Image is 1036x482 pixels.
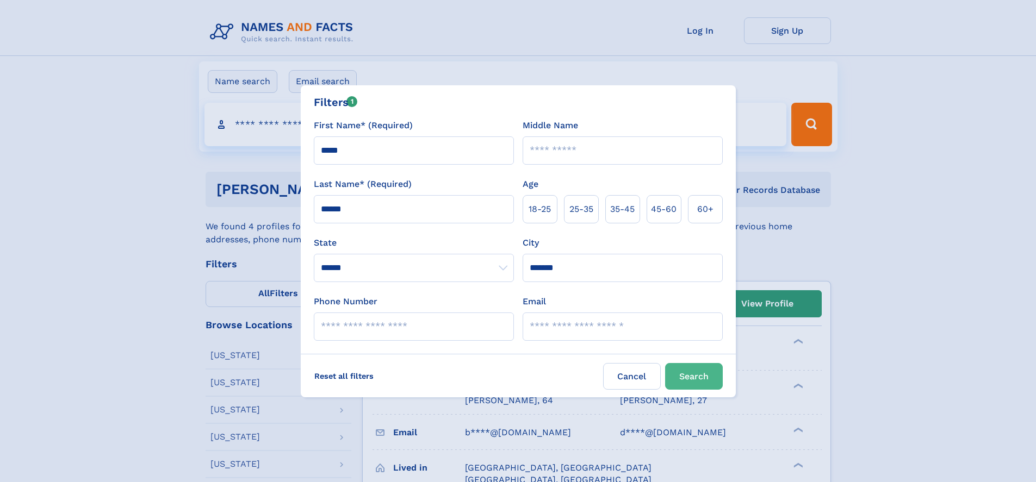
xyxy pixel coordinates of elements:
span: 25‑35 [569,203,593,216]
span: 45‑60 [651,203,677,216]
label: Reset all filters [307,363,381,389]
span: 35‑45 [610,203,635,216]
span: 18‑25 [529,203,551,216]
label: Age [523,178,538,191]
div: Filters [314,94,358,110]
label: State [314,236,514,249]
span: 60+ [697,203,714,216]
label: Middle Name [523,119,578,132]
label: Phone Number [314,295,377,308]
label: Email [523,295,546,308]
label: Last Name* (Required) [314,178,412,191]
label: First Name* (Required) [314,119,413,132]
label: Cancel [603,363,661,390]
button: Search [665,363,723,390]
label: City [523,236,539,249]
